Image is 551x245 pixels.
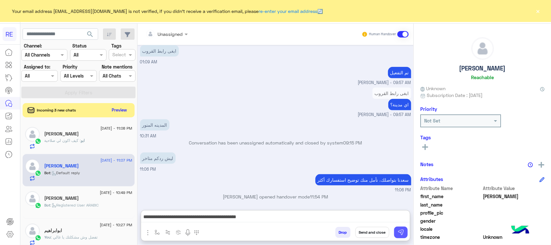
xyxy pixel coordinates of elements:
h6: Reachable [471,74,494,80]
img: send attachment [144,229,152,237]
button: Send and close [355,227,389,238]
span: Attribute Name [420,185,482,192]
span: timezone [420,234,482,240]
span: OSAMA [483,193,545,200]
img: send voice note [184,229,192,237]
img: WhatsApp [35,138,41,144]
p: 27/8/2025, 1:09 AM [140,45,179,57]
small: Human Handover [369,32,396,37]
label: Assigned to: [24,63,50,70]
span: 10:31 AM [140,133,157,138]
h6: Tags [420,134,545,140]
h5: [PERSON_NAME] [459,65,506,72]
span: [DATE] - 11:07 PM [100,157,132,163]
span: 11:54 PM [310,194,328,199]
img: WhatsApp [35,170,41,176]
span: Unknown [483,234,545,240]
button: Drop [335,227,351,238]
span: [DATE] - 10:49 PM [100,190,132,196]
span: gender [420,218,482,224]
span: [PERSON_NAME] - 09:57 AM [358,112,411,118]
img: notes [528,162,533,167]
img: defaultAdmin.png [472,37,494,59]
img: select flow [155,230,160,235]
span: null [483,226,545,232]
img: defaultAdmin.png [25,224,40,238]
span: تفضل وش مشكلتك يا غالي [51,235,98,240]
span: [DATE] - 10:27 PM [100,222,132,228]
span: 11:06 PM [140,167,156,172]
p: 27/8/2025, 9:57 AM [388,67,411,78]
h5: OSAMA [45,163,79,169]
span: Bot [45,170,51,175]
button: Trigger scenario [163,227,173,238]
button: create order [173,227,184,238]
p: 27/8/2025, 9:57 AM [388,99,411,110]
p: Conversation has been unassigned automatically and closed by system [140,139,411,146]
label: Priority [63,63,77,70]
button: Preview [109,105,130,115]
h5: ابوابراهيم [45,228,62,233]
button: search [82,28,98,42]
p: [PERSON_NAME] opened handover mode [140,193,411,200]
div: Select [111,51,126,59]
img: WhatsApp [35,235,41,241]
h6: Priority [420,106,437,112]
img: WhatsApp [35,202,41,209]
img: hulul-logo.png [509,219,532,242]
img: send message [398,229,404,236]
span: [DATE] - 11:08 PM [100,125,132,131]
p: 27/8/2025, 9:57 AM [372,88,411,99]
img: defaultAdmin.png [25,159,40,174]
p: 27/8/2025, 11:06 PM [140,153,176,164]
h6: Notes [420,161,434,167]
h6: Attributes [420,176,443,182]
h5: Ahmed [45,196,79,201]
button: Apply Filters [21,87,136,98]
button: select flow [152,227,163,238]
span: Unknown [420,85,445,92]
span: Subscription Date : [DATE] [427,92,483,99]
span: ابو [81,138,85,143]
h5: ابو حسام [45,131,79,137]
span: locale [420,226,482,232]
span: Attribute Value [483,185,545,192]
span: : Default reply [51,170,80,175]
span: [PERSON_NAME] - 09:57 AM [358,80,411,86]
label: Status [72,42,87,49]
label: Note mentions [102,63,132,70]
span: 11:06 PM [395,187,411,193]
span: 09:15 PM [343,140,362,145]
img: defaultAdmin.png [25,127,40,142]
label: Tags [111,42,121,49]
div: RE [3,27,16,41]
span: Bot [45,203,51,208]
span: profile_pic [420,209,482,216]
span: search [86,30,94,38]
span: كيف اكون لي صلاحية [45,138,81,143]
span: 01:09 AM [140,59,158,64]
span: You [45,235,51,240]
span: null [483,218,545,224]
img: add [538,162,544,168]
img: Trigger scenario [165,230,170,235]
a: re-enter your email address [259,8,318,14]
p: 27/8/2025, 11:06 PM [315,174,411,186]
img: make a call [194,230,199,235]
img: create order [176,230,181,235]
span: last_name [420,201,482,208]
p: 27/8/2025, 10:31 AM [140,119,169,131]
span: Your email address [EMAIL_ADDRESS][DOMAIN_NAME] is not verified, if you didn't receive a verifica... [12,8,323,15]
label: Channel: [24,42,42,49]
span: first_name [420,193,482,200]
button: × [535,8,541,14]
span: : Registered User ARABIC [51,203,99,208]
span: Incoming 3 new chats [37,107,76,113]
img: defaultAdmin.png [25,191,40,206]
